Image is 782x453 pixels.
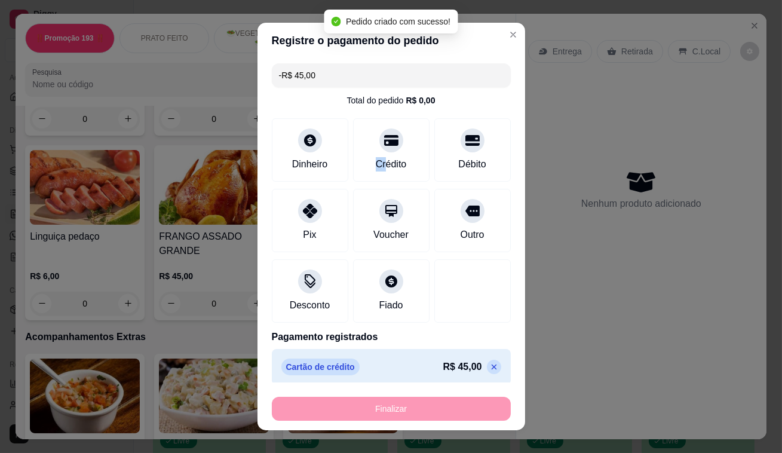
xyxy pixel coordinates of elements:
div: Total do pedido [346,94,435,106]
p: Pagamento registrados [272,330,511,344]
p: Cartão de crédito [281,359,360,375]
span: check-circle [332,17,341,26]
div: Fiado [379,298,403,313]
div: Voucher [373,228,409,242]
div: Crédito [376,157,407,172]
span: Pedido criado com sucesso! [346,17,450,26]
input: Ex.: hambúrguer de cordeiro [279,63,504,87]
div: Outro [460,228,484,242]
div: R$ 0,00 [406,94,435,106]
header: Registre o pagamento do pedido [257,23,525,59]
div: Desconto [290,298,330,313]
div: Débito [458,157,486,172]
button: Close [504,25,523,44]
div: Pix [303,228,316,242]
p: R$ 45,00 [443,360,482,374]
div: Dinheiro [292,157,328,172]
